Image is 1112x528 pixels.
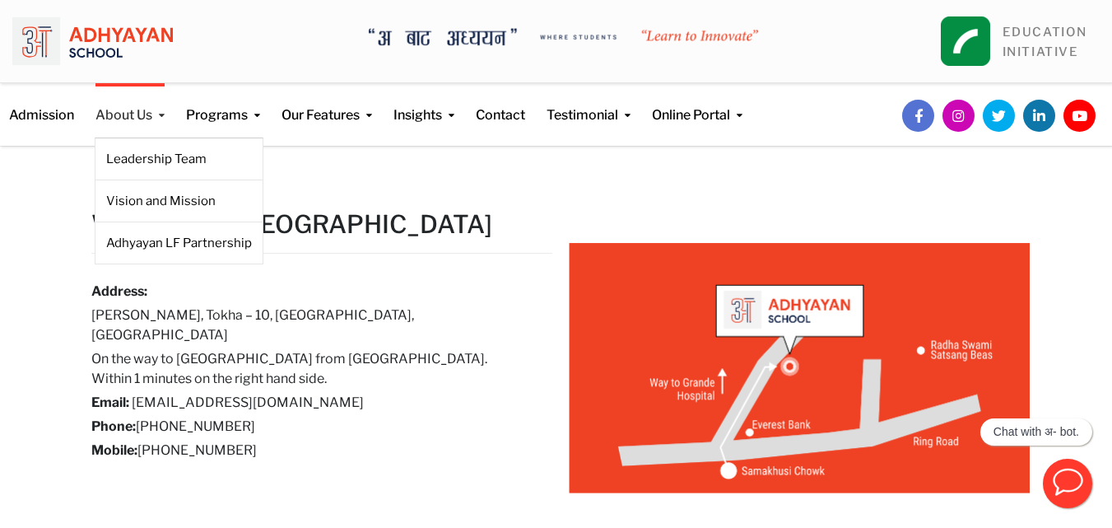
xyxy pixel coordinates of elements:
a: About Us [95,83,165,125]
img: square_leapfrog [941,16,990,66]
h6: On the way to [GEOGRAPHIC_DATA] from [GEOGRAPHIC_DATA]. Within 1 minutes on the right hand side. [91,349,528,389]
a: Leadership Team [106,150,252,168]
img: A Bata Adhyayan where students learn to Innovate [369,28,758,46]
h6: [PHONE_NUMBER] [91,417,528,437]
strong: Phone: [91,418,136,434]
a: EDUCATIONINITIATIVE [1003,25,1087,59]
img: logo [12,12,173,70]
a: Contact [476,83,525,125]
p: Chat with अ- bot. [993,425,1079,439]
strong: Mobile: [91,442,137,458]
a: Online Portal [652,83,742,125]
a: Our Features [281,83,372,125]
h6: [PHONE_NUMBER] [91,441,528,460]
img: Adhyayan - Map [569,243,1030,493]
a: Admission [9,83,74,125]
h2: Welcome to [GEOGRAPHIC_DATA] [91,208,552,240]
a: [EMAIL_ADDRESS][DOMAIN_NAME] [132,395,364,410]
strong: Address: [91,283,147,299]
a: Vision and Mission [106,192,252,210]
a: Insights [393,83,454,125]
a: Testimonial [547,83,630,125]
a: Programs [186,83,260,125]
strong: Email: [91,395,129,410]
a: Adhyayan LF Partnership [106,234,252,252]
h6: [PERSON_NAME], Tokha – 10, [GEOGRAPHIC_DATA], [GEOGRAPHIC_DATA] [91,306,528,345]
